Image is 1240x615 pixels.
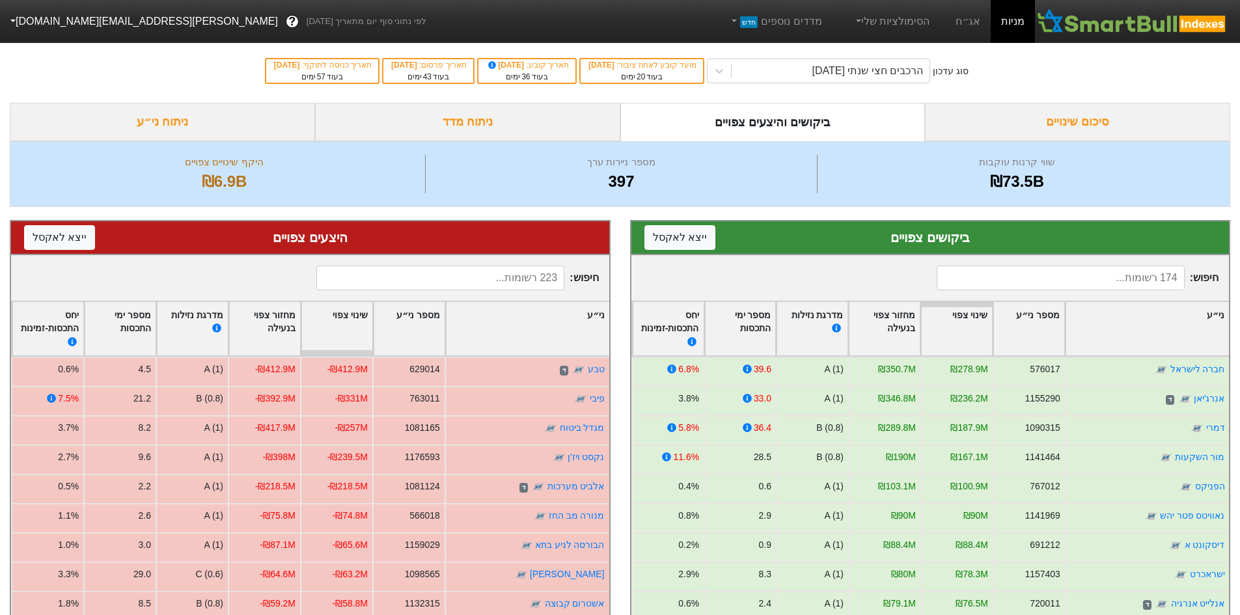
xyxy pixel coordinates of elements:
[678,538,699,552] div: 0.2%
[993,302,1064,356] div: Toggle SortBy
[1025,450,1060,464] div: 1141464
[24,228,596,247] div: היצעים צפויים
[547,481,605,491] a: אלביט מערכות
[1184,540,1224,550] a: דיסקונט א
[574,393,587,406] img: tase link
[327,480,368,493] div: -₪218.5M
[27,155,422,170] div: היקף שינויים צפויים
[333,509,368,523] div: -₪74.8M
[678,567,699,581] div: 2.9%
[1193,393,1224,403] a: אנרג'יאן
[678,421,699,435] div: 5.8%
[777,302,847,356] div: Toggle SortBy
[724,8,827,34] a: מדדים נוספיםחדש
[824,362,843,376] div: A (1)
[633,302,704,356] div: Toggle SortBy
[816,450,844,464] div: B (0.8)
[288,13,296,31] span: ?
[1179,481,1192,494] img: tase link
[821,155,1213,170] div: שווי קרנות עוקבות
[333,567,368,581] div: -₪63.2M
[950,450,987,464] div: ₪167.1M
[678,362,699,376] div: 6.8%
[139,450,151,464] div: 9.6
[753,450,771,464] div: 28.5
[549,510,605,521] a: מנורה מב החז
[1165,395,1174,405] span: ד
[204,538,223,552] div: A (1)
[204,450,223,464] div: A (1)
[486,61,527,70] span: [DATE]
[485,71,569,83] div: בעוד ימים
[157,302,228,356] div: Toggle SortBy
[530,569,604,579] a: [PERSON_NAME]
[758,538,771,552] div: 0.9
[273,59,372,71] div: תאריך כניסה לתוקף :
[139,509,151,523] div: 2.6
[429,155,814,170] div: מספר ניירות ערך
[262,450,295,464] div: -₪398M
[133,392,151,405] div: 21.2
[58,480,79,493] div: 0.5%
[1174,569,1187,582] img: tase link
[423,72,432,81] span: 43
[327,450,368,464] div: -₪239.5M
[58,538,79,552] div: 1.0%
[1169,540,1182,553] img: tase link
[883,538,916,552] div: ₪88.4M
[139,421,151,435] div: 8.2
[139,480,151,493] div: 2.2
[1025,509,1060,523] div: 1141969
[1159,452,1172,465] img: tase link
[937,266,1219,290] span: חיפוש :
[1030,597,1060,610] div: 720011
[824,392,843,405] div: A (1)
[568,452,605,462] a: נקסט ויז'ן
[335,392,367,405] div: -₪331M
[58,392,79,405] div: 7.5%
[139,597,151,610] div: 8.5
[1159,510,1224,521] a: נאוויטס פטר יהש
[878,421,915,435] div: ₪289.8M
[520,540,533,553] img: tase link
[532,481,545,494] img: tase link
[956,538,988,552] div: ₪88.4M
[753,362,771,376] div: 39.6
[848,8,935,34] a: הסימולציות שלי
[886,450,916,464] div: ₪190M
[374,302,445,356] div: Toggle SortBy
[1191,422,1204,435] img: tase link
[1174,452,1224,462] a: מור השקעות
[519,483,528,493] span: ד
[316,266,564,290] input: 223 רשומות...
[273,71,372,83] div: בעוד ימים
[587,59,696,71] div: מועד קובע לאחוז ציבור :
[1155,598,1168,611] img: tase link
[429,170,814,193] div: 397
[824,538,843,552] div: A (1)
[255,480,296,493] div: -₪218.5M
[515,569,528,582] img: tase link
[405,450,440,464] div: 1176593
[409,392,439,405] div: 763011
[560,422,605,433] a: מגדל ביטוח
[316,266,598,290] span: חיפוש :
[1025,392,1060,405] div: 1155290
[255,392,296,405] div: -₪392.9M
[390,71,467,83] div: בעוד ימים
[204,509,223,523] div: A (1)
[274,61,302,70] span: [DATE]
[390,59,467,71] div: תאריך פרסום :
[925,103,1230,141] div: סיכום שינויים
[1025,421,1060,435] div: 1090315
[405,480,440,493] div: 1081124
[824,567,843,581] div: A (1)
[824,480,843,493] div: A (1)
[409,362,439,376] div: 629014
[588,61,616,70] span: [DATE]
[673,450,698,464] div: 11.6%
[405,538,440,552] div: 1159029
[307,15,426,28] span: לפי נתוני סוף יום מתאריך [DATE]
[588,364,605,374] a: טבע
[139,362,151,376] div: 4.5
